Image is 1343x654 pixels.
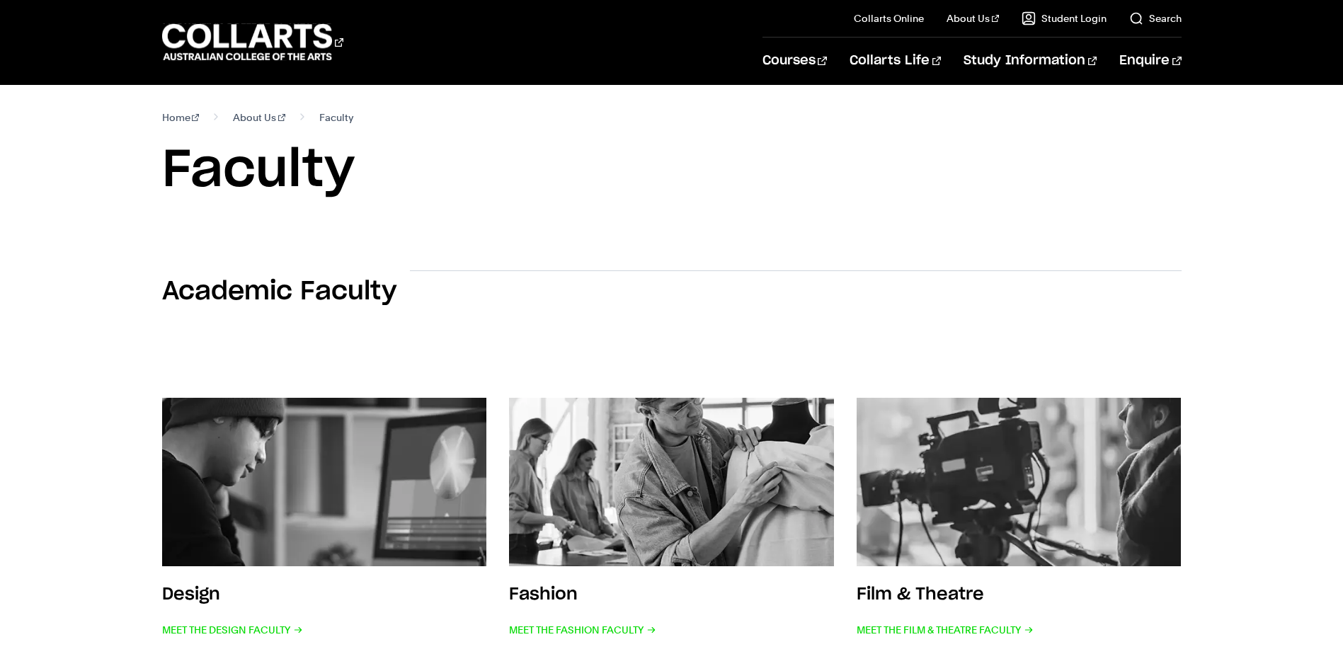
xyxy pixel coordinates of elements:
span: Faculty [319,108,353,127]
span: Meet the Design Faculty [162,620,303,640]
a: Fashion Meet the Fashion Faculty [509,398,834,640]
a: Collarts Life [850,38,941,84]
h3: Design [162,586,220,603]
a: Enquire [1119,38,1181,84]
a: Study Information [964,38,1097,84]
span: Meet the Film & Theatre Faculty [857,620,1034,640]
a: Courses [762,38,827,84]
div: Go to homepage [162,22,343,62]
a: Student Login [1022,11,1107,25]
h1: Faculty [162,139,1182,202]
span: Meet the Fashion Faculty [509,620,656,640]
a: Search [1129,11,1182,25]
h3: Film & Theatre [857,586,984,603]
h3: Fashion [509,586,578,603]
a: About Us [947,11,999,25]
a: Design Meet the Design Faculty [162,398,487,640]
a: Collarts Online [854,11,924,25]
h2: Academic Faculty [162,276,396,307]
a: Film & Theatre Meet the Film & Theatre Faculty [857,398,1182,640]
a: About Us [233,108,285,127]
a: Home [162,108,200,127]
